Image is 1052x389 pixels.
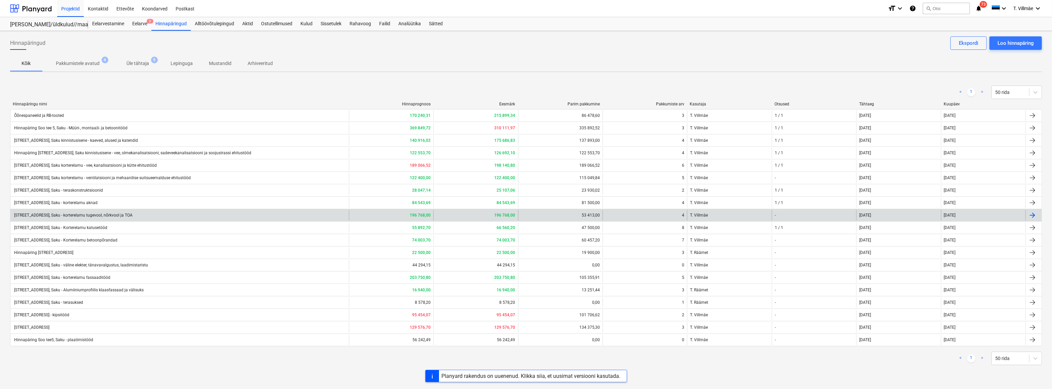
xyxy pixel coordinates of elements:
button: Loo hinnapäring [989,36,1042,50]
div: - [775,313,776,317]
a: Previous page [956,88,965,96]
div: [DATE] [944,337,956,342]
b: 203 750,80 [410,275,431,280]
div: [DATE] [859,238,871,242]
div: [STREET_ADDRESS], Saku - väline elekter, tänavavalgustus, laadimistaristu [13,263,148,267]
div: [DATE] [859,300,871,305]
div: Õõnespaneelid ja RB-tooted [13,113,64,118]
div: T. Villmäe [687,210,771,221]
div: Eelarve [128,17,151,31]
b: 84 543,69 [412,200,431,205]
a: Analüütika [394,17,425,31]
div: 56 242,49 [349,334,433,345]
div: Eesmärk [436,102,515,106]
div: 47 500,00 [518,222,603,233]
div: T. Villmäe [687,334,771,345]
div: Failid [375,17,394,31]
div: [STREET_ADDRESS], Saku - Alumiiniumprofiilis klaasfassaad ja välisuks [13,288,144,292]
div: 60 457,20 [518,235,603,246]
div: 44 294,15 [349,260,433,270]
div: [STREET_ADDRESS], Saku - terasuksed [13,300,83,305]
div: T. Villmäe [687,160,771,171]
div: [DATE] [859,225,871,230]
div: 3 [682,325,684,330]
div: [DATE] [944,250,956,255]
div: 105 355,91 [518,272,603,283]
a: Next page [978,354,986,362]
div: - [775,325,776,330]
div: Planyard rakendus on uuenenud. Klikka siia, et uusimat versiooni kasutada. [442,373,621,379]
div: [DATE] [944,188,956,193]
div: [DATE] [859,200,871,205]
p: Arhiveeritud [248,60,273,67]
div: [DATE] [944,300,956,305]
div: 4 [682,138,684,143]
div: [DATE] [944,175,956,180]
div: 115 049,84 [518,172,603,183]
b: 189 066,52 [410,163,431,168]
a: Eelarvestamine [88,17,128,31]
a: Hinnapäringud [151,17,191,31]
div: 134 375,30 [518,322,603,333]
div: 4 [682,213,684,218]
div: Loo hinnapäring [997,39,1034,47]
i: keyboard_arrow_down [1034,4,1042,12]
div: 2 [682,313,684,317]
div: T. Villmäe [687,197,771,208]
div: [DATE] [944,126,956,130]
div: [DATE] [944,225,956,230]
div: Hinnapäringu nimi [13,102,346,106]
button: Ekspordi [950,36,987,50]
div: Alltöövõtulepingud [191,17,238,31]
div: Pakkumiste arv [605,102,685,106]
div: T. Villmäe [687,185,771,196]
p: Pakkumistele avatud [56,60,100,67]
i: notifications [975,4,982,12]
div: 1 [682,300,684,305]
b: 95 454,07 [497,313,515,317]
div: Ekspordi [959,39,978,47]
b: 310 111,97 [495,126,515,130]
div: Hinnapäring [STREET_ADDRESS] [13,250,73,255]
div: Hinnapäring [STREET_ADDRESS], Saku kinnistusisene - vee, olmekanalisatsiooni, sadeveekanalisatsio... [13,151,251,155]
div: [DATE] [859,263,871,267]
div: T. Villmäe [687,310,771,320]
div: [DATE] [944,163,956,168]
div: [STREET_ADDRESS] - kipsitööd [13,313,69,317]
div: 335 892,52 [518,123,603,133]
div: T. Räämet [687,247,771,258]
div: 8 578,20 [349,297,433,308]
div: [DATE] [944,200,956,205]
a: Eelarve2 [128,17,151,31]
div: [DATE] [859,213,871,218]
div: Vestlusvidin [1018,357,1052,389]
div: - [775,175,776,180]
div: Hinnaprognoos [351,102,431,106]
div: 81 500,00 [518,197,603,208]
div: Otsused [774,102,854,106]
div: 2 [682,188,684,193]
b: 198 140,80 [495,163,515,168]
div: Sätted [425,17,447,31]
a: Aktid [238,17,257,31]
div: 137 893,00 [518,135,603,146]
a: Rahavoog [346,17,375,31]
b: 122 400,00 [410,175,431,180]
div: 3 [682,113,684,118]
div: [STREET_ADDRESS], Saku korterelamu - ventilatsiooni ja mehaanilise suitsueemalduse ehitustööd [13,175,191,180]
div: [DATE] [859,313,871,317]
p: Mustandid [209,60,231,67]
span: 4 [102,57,108,63]
b: 22 500,00 [497,250,515,255]
div: 1 / 1 [775,151,783,155]
div: Kasutaja [690,102,769,106]
a: Sissetulek [317,17,346,31]
b: 129 576,70 [410,325,431,330]
div: [DATE] [944,325,956,330]
div: [DATE] [859,188,871,193]
b: 25 107,06 [497,188,515,193]
div: 86 478,60 [518,110,603,121]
